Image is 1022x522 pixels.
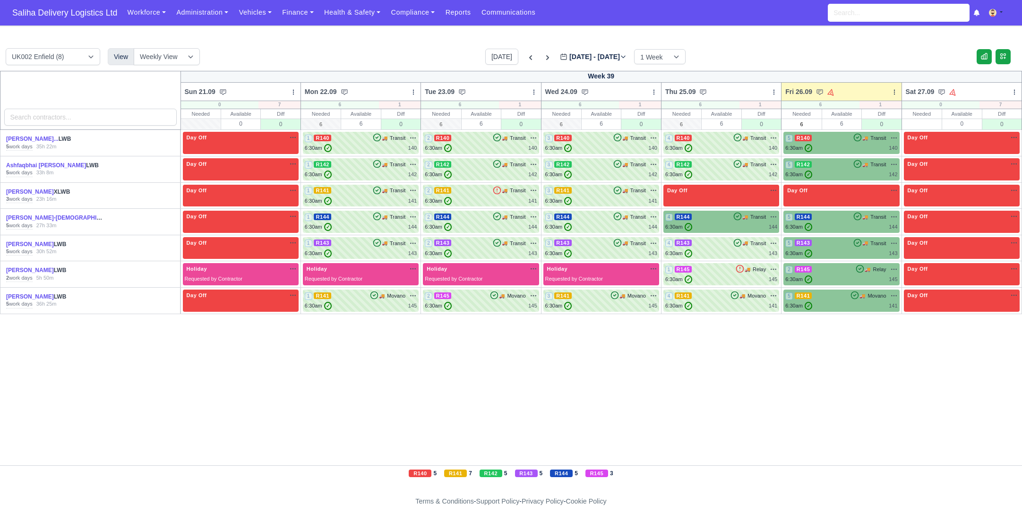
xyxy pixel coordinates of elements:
[415,497,473,505] a: Terms & Conditions
[305,223,332,231] div: 6:30am
[545,187,553,195] span: 3
[785,171,812,179] div: 6:30am
[582,119,621,128] div: 6
[6,293,54,300] a: [PERSON_NAME]
[545,144,572,152] div: 6:30am
[185,265,209,272] span: Holiday
[782,101,859,109] div: 6
[528,144,537,152] div: 140
[630,161,646,169] span: Transit
[665,249,692,257] div: 6:30am
[906,134,930,141] span: Day Off
[545,135,553,142] span: 3
[324,249,332,257] span: ✓
[665,266,673,274] span: 1
[622,187,628,194] span: 🚚
[444,144,452,152] span: ✓
[889,249,897,257] div: 143
[769,223,777,231] div: 144
[649,249,657,257] div: 143
[485,49,518,65] button: [DATE]
[564,197,572,205] span: ✓
[742,119,781,129] div: 0
[545,214,553,221] span: 3
[36,169,54,177] div: 33h 8m
[661,109,701,119] div: Needed
[862,119,901,129] div: 0
[305,135,312,142] span: 1
[6,162,104,170] div: LWB
[554,161,572,168] span: R142
[564,249,572,257] span: ✓
[769,144,777,152] div: 140
[828,4,970,22] input: Search...
[324,197,332,205] span: ✓
[795,240,812,246] span: R143
[785,135,793,142] span: 5
[434,187,452,194] span: R141
[301,109,341,119] div: Needed
[390,134,405,142] span: Transit
[425,249,452,257] div: 6:30am
[6,222,9,228] strong: 5
[942,119,981,128] div: 0
[314,240,331,246] span: R143
[390,213,405,221] span: Transit
[982,119,1022,129] div: 0
[554,187,572,194] span: R141
[185,87,215,96] span: Sun 21.09
[862,240,868,247] span: 🚚
[185,161,209,167] span: Day Off
[852,413,1022,522] iframe: Chat Widget
[675,240,692,246] span: R143
[630,213,646,221] span: Transit
[381,109,421,119] div: Diff
[742,109,781,119] div: Diff
[564,223,572,231] span: ✓
[528,171,537,179] div: 142
[582,109,621,119] div: Available
[619,101,661,109] div: 1
[502,161,507,168] span: 🚚
[785,87,812,96] span: Fri 26.09
[622,135,628,142] span: 🚚
[545,249,572,257] div: 6:30am
[675,135,692,141] span: R140
[795,266,812,273] span: R145
[795,161,812,168] span: R142
[314,135,331,141] span: R140
[630,134,646,142] span: Transit
[425,223,452,231] div: 6:30am
[906,187,930,194] span: Day Off
[301,101,379,109] div: 6
[425,87,455,96] span: Tue 23.09
[261,109,300,119] div: Diff
[305,214,312,221] span: 1
[502,214,507,221] span: 🚚
[665,275,692,283] div: 6:30am
[675,214,692,220] span: R144
[499,101,541,109] div: 1
[462,119,501,128] div: 6
[859,101,902,109] div: 1
[314,161,331,168] span: R142
[425,197,452,205] div: 6:30am
[181,101,259,109] div: 0
[444,249,452,257] span: ✓
[528,249,537,257] div: 143
[510,187,525,195] span: Transit
[185,240,209,246] span: Day Off
[305,171,332,179] div: 6:30am
[319,3,386,22] a: Health & Safety
[739,101,782,109] div: 1
[750,240,766,248] span: Transit
[6,188,104,196] div: XLWB
[314,214,331,220] span: R144
[6,162,86,169] a: Ashfaqbhai [PERSON_NAME]
[545,161,553,169] span: 3
[425,214,432,221] span: 2
[889,223,897,231] div: 144
[805,171,812,179] span: ✓
[421,109,461,119] div: Needed
[622,214,628,221] span: 🚚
